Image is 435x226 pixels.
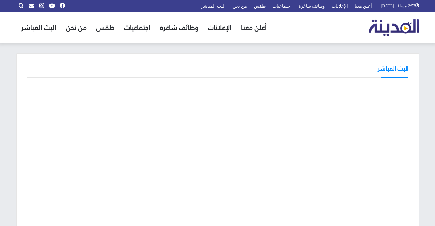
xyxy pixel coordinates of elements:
[120,12,155,43] a: اجتماعيات
[369,19,419,36] img: تلفزيون المدينة
[155,12,203,43] a: وظائف شاغرة
[16,12,61,43] a: البث المباشر
[203,12,236,43] a: الإعلانات
[61,12,92,43] a: من نحن
[236,12,271,43] a: أعلن معنا
[92,12,120,43] a: طقس
[377,64,408,73] h3: البث المباشر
